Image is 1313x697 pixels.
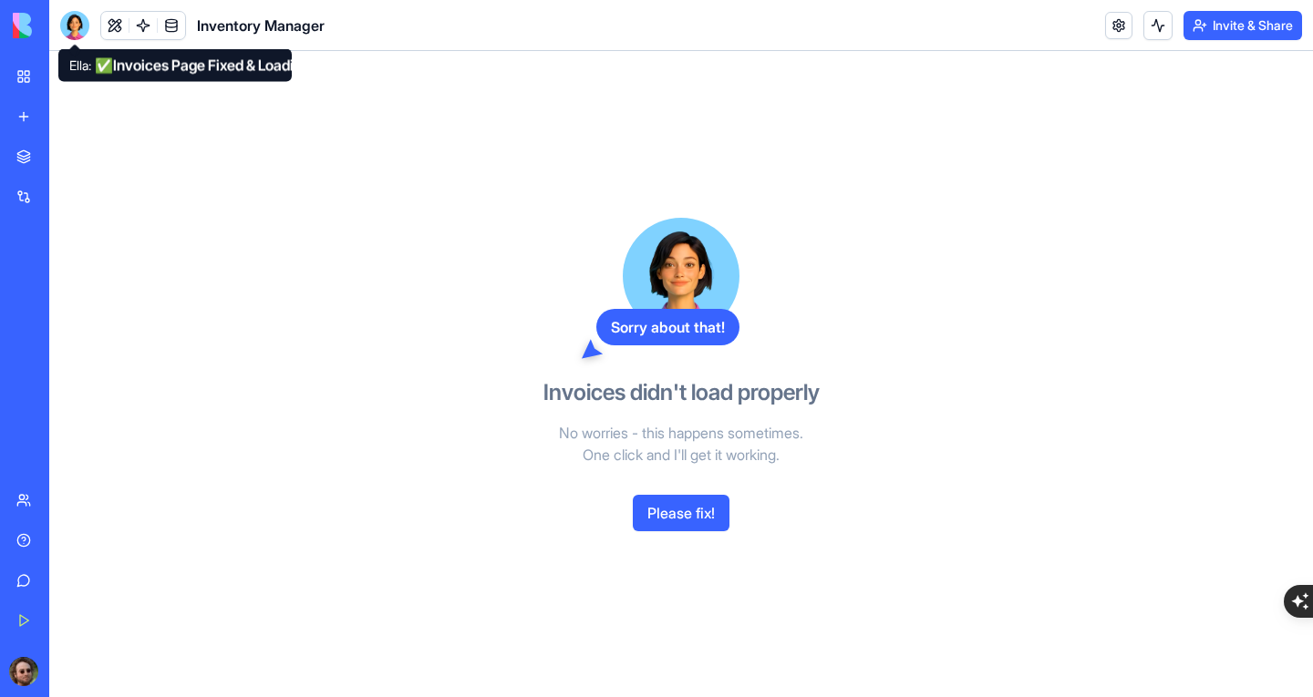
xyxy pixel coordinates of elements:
[471,422,891,466] p: No worries - this happens sometimes. One click and I'll get it working.
[13,13,126,38] img: logo
[633,495,729,531] button: Please fix!
[596,309,739,345] div: Sorry about that!
[9,657,38,686] img: ACg8ocLOzJOMfx9isZ1m78W96V-9B_-F0ZO2mgTmhXa4GGAzbULkhUdz=s96-c
[197,15,325,36] span: Inventory Manager
[543,378,820,407] h3: Invoices didn't load properly
[1184,11,1302,40] button: Invite & Share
